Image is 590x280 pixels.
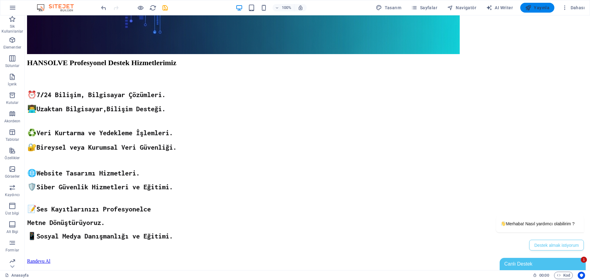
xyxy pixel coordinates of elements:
[520,3,554,13] button: Yayınla
[557,272,570,279] span: Kod
[162,4,169,11] i: Kaydet (Ctrl+S)
[282,4,292,11] h6: 100%
[3,168,148,175] span: 🛡️Siber Güvenlik Hizmetleri ve Eğitimi.
[3,45,21,50] p: Elementler
[373,3,404,13] button: Tasarım
[3,217,148,225] span: 📱Sosyal Medya Danışmanlığı ve Eğitimi.
[161,4,169,11] button: save
[6,100,19,105] p: Kutular
[149,4,156,11] button: reload
[525,5,549,11] span: Yayınla
[445,3,479,13] button: Navigatör
[559,3,587,13] button: Dahası
[6,137,19,142] p: Tablolar
[273,4,294,11] button: 100%
[5,192,20,197] p: Kaydırıcı
[409,3,440,13] button: Sayfalar
[6,229,18,234] p: Alt Bigi
[447,5,476,11] span: Navigatör
[578,272,585,279] button: Usercentrics
[137,4,144,11] button: Ön izleme modundan çıkıp düzenlemeye devam etmek için buraya tıklayın
[3,190,126,198] span: 📝Ses Kayıtlarınızı Profesyonelce
[5,156,20,160] p: Özellikler
[539,272,549,279] span: 00 00
[373,3,404,13] div: Tasarım (Ctrl+Alt+Y)
[149,4,156,11] i: Sayfayı yeniden yükleyin
[5,174,20,179] p: Görseller
[533,272,549,279] h6: Oturum süresi
[486,5,513,11] span: AI Writer
[562,5,585,11] span: Dahası
[484,3,515,13] button: AI Writer
[475,241,562,255] iframe: chat widget
[298,5,303,10] i: Yeniden boyutlandırmada yakınlaştırma düzeyini seçilen cihaza uyacak şekilde otomatik olarak ayarla.
[411,5,437,11] span: Sayfalar
[554,272,573,279] button: Kod
[376,5,401,11] span: Tasarım
[5,272,29,279] a: Seçimi iptal etmek için tıkla. Sayfaları açmak için çift tıkla
[8,82,17,87] p: İçerik
[452,145,562,239] iframe: chat widget
[5,211,19,216] p: Üst bilgi
[3,128,152,136] span: 🔐Bireysel veya Kurumsal Veri Güvenliği.
[5,63,20,68] p: Sütunlar
[4,119,21,124] p: Akordeon
[3,203,80,211] span: Metne Dönüştürüyoruz.
[6,248,19,253] p: Formlar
